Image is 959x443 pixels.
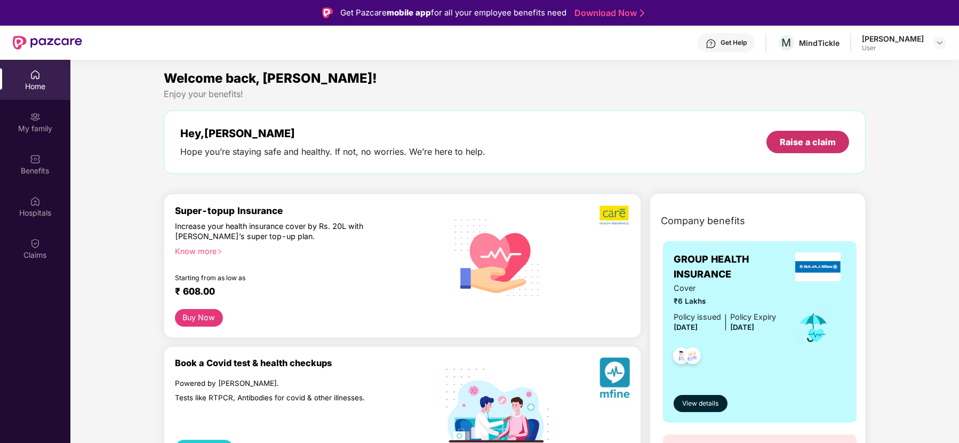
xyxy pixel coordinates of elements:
div: Starting from as low as [175,274,395,281]
div: Get Pazcare for all your employee benefits need [340,6,566,19]
span: right [217,249,222,255]
div: Enjoy your benefits! [164,89,866,100]
span: View details [683,399,719,409]
div: Powered by [PERSON_NAME]. [175,379,394,389]
div: Policy issued [674,311,721,323]
img: svg+xml;base64,PHN2ZyB3aWR0aD0iMjAiIGhlaWdodD0iMjAiIHZpZXdCb3g9IjAgMCAyMCAyMCIgZmlsbD0ibm9uZSIgeG... [30,112,41,122]
div: Policy Expiry [730,311,776,323]
span: Company benefits [661,213,745,228]
img: svg+xml;base64,PHN2ZyBpZD0iSG9tZSIgeG1sbnM9Imh0dHA6Ly93d3cudzMub3JnLzIwMDAvc3ZnIiB3aWR0aD0iMjAiIG... [30,69,41,80]
img: svg+xml;base64,PHN2ZyBpZD0iRHJvcGRvd24tMzJ4MzIiIHhtbG5zPSJodHRwOi8vd3d3LnczLm9yZy8yMDAwL3N2ZyIgd2... [936,38,944,47]
img: svg+xml;base64,PHN2ZyBpZD0iQmVuZWZpdHMiIHhtbG5zPSJodHRwOi8vd3d3LnczLm9yZy8yMDAwL3N2ZyIgd2lkdGg9Ij... [30,154,41,164]
div: User [862,44,924,52]
img: Logo [322,7,333,18]
img: Stroke [640,7,644,19]
span: [DATE] [730,323,754,331]
div: Increase your health insurance cover by Rs. 20L with [PERSON_NAME]’s super top-up plan. [175,221,394,241]
div: Tests like RTPCR, Antibodies for covid & other illnesses. [175,393,394,403]
span: Cover [674,282,776,295]
div: [PERSON_NAME] [862,34,924,44]
div: Super-topup Insurance [175,205,441,216]
img: svg+xml;base64,PHN2ZyB4bWxucz0iaHR0cDovL3d3dy53My5vcmcvMjAwMC9zdmciIHhtbG5zOnhsaW5rPSJodHRwOi8vd3... [600,358,630,402]
div: MindTickle [799,38,840,48]
strong: mobile app [387,7,431,18]
div: Book a Covid test & health checkups [175,358,441,368]
span: ₹6 Lakhs [674,296,776,307]
span: Welcome back, [PERSON_NAME]! [164,70,377,86]
img: svg+xml;base64,PHN2ZyBpZD0iQ2xhaW0iIHhtbG5zPSJodHRwOi8vd3d3LnczLm9yZy8yMDAwL3N2ZyIgd2lkdGg9IjIwIi... [30,238,41,249]
span: M [782,36,792,49]
img: svg+xml;base64,PHN2ZyBpZD0iSG9zcGl0YWxzIiB4bWxucz0iaHR0cDovL3d3dy53My5vcmcvMjAwMC9zdmciIHdpZHRoPS... [30,196,41,207]
img: svg+xml;base64,PHN2ZyB4bWxucz0iaHR0cDovL3d3dy53My5vcmcvMjAwMC9zdmciIHhtbG5zOnhsaW5rPSJodHRwOi8vd3... [446,205,548,308]
div: Raise a claim [780,136,836,148]
img: New Pazcare Logo [13,36,82,50]
div: Hey, [PERSON_NAME] [180,127,485,140]
span: GROUP HEALTH INSURANCE [674,252,790,282]
img: b5dec4f62d2307b9de63beb79f102df3.png [600,205,630,225]
div: ₹ 608.00 [175,286,430,298]
div: Know more [175,246,434,254]
img: svg+xml;base64,PHN2ZyB4bWxucz0iaHR0cDovL3d3dy53My5vcmcvMjAwMC9zdmciIHdpZHRoPSI0OC45NDMiIGhlaWdodD... [668,344,694,370]
div: Get Help [721,38,747,47]
img: svg+xml;base64,PHN2ZyBpZD0iSGVscC0zMngzMiIgeG1sbnM9Imh0dHA6Ly93d3cudzMub3JnLzIwMDAvc3ZnIiB3aWR0aD... [706,38,716,49]
img: svg+xml;base64,PHN2ZyB4bWxucz0iaHR0cDovL3d3dy53My5vcmcvMjAwMC9zdmciIHdpZHRoPSI0OC45NDMiIGhlaWdodD... [680,344,706,370]
button: Buy Now [175,309,223,327]
span: [DATE] [674,323,698,331]
img: icon [796,310,831,345]
a: Download Now [574,7,641,19]
img: insurerLogo [795,252,841,281]
button: View details [674,395,728,412]
div: Hope you’re staying safe and healthy. If not, no worries. We’re here to help. [180,146,485,157]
